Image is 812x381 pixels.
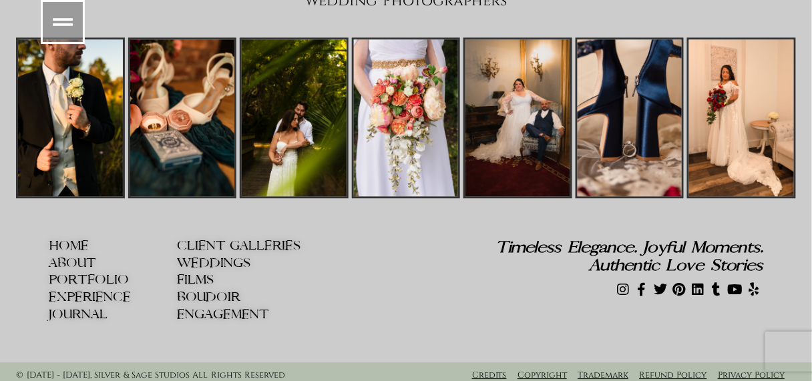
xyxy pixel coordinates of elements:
span: HOME [49,239,89,253]
a: Copyright [518,370,567,381]
a: ENGAGEMENT [178,308,307,322]
span: WEDDINGS [178,256,251,270]
h2: Timeless Elegance. Joyful Moments. Authentic Love Stories [477,239,763,275]
a: FILMS [178,273,307,287]
span: FILMS [178,273,214,287]
a: WEDDINGS [178,256,307,270]
h6: © [DATE] - [DATE], Silver & Sage Studios All Rights Reserved [16,370,351,380]
span: ENGAGEMENT [178,308,270,322]
a: Credits [472,370,507,381]
a: HOME [49,239,178,253]
a: Refund Policy [640,370,707,381]
span: PORTFOLIO [49,273,129,287]
a: Trademark [578,370,628,381]
span: BOUDOIR [178,290,241,304]
a: BOUDOIR [178,290,307,304]
span: CLIENT GALLERIES [178,239,301,253]
span: JOURNAL [49,308,108,322]
span: EXPERIENCE [49,290,131,304]
span: ABOUT [49,256,96,270]
a: EXPERIENCE [49,290,178,304]
img: Florida Wedding Photographers [128,37,237,198]
a: Privacy Policy [718,370,785,381]
img: Florida Elegant Wedding Photographers [240,37,349,198]
a: JOURNAL [49,308,178,322]
a: ABOUT [49,256,178,270]
a: PORTFOLIO [49,273,178,287]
